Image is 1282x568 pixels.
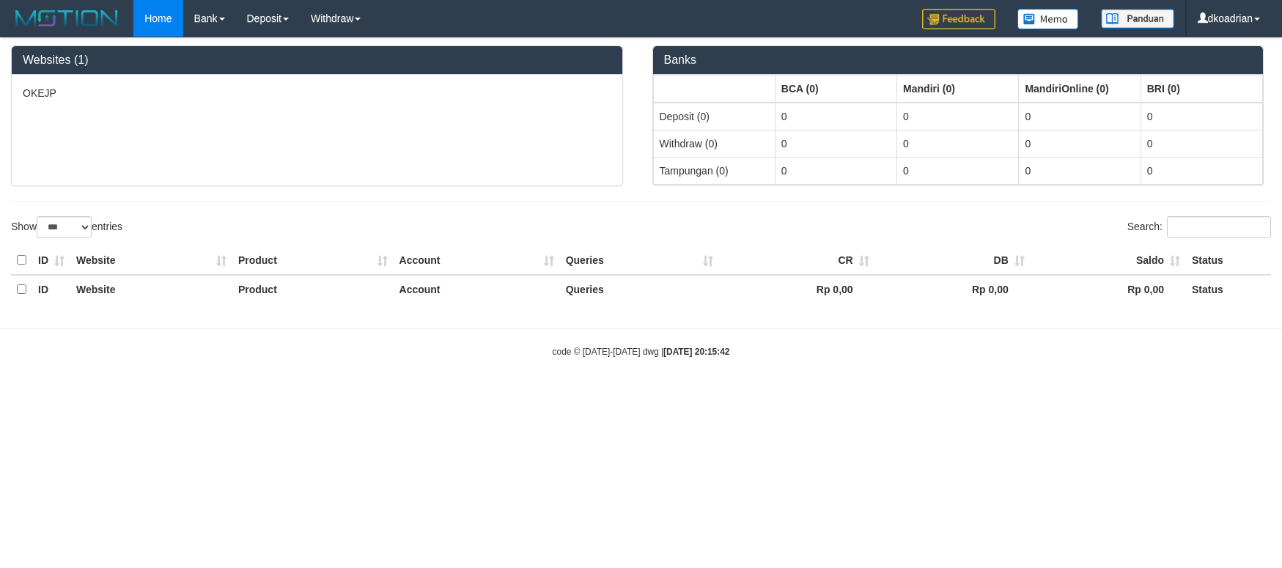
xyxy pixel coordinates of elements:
th: ID [32,246,70,275]
th: Group: activate to sort column ascending [1141,75,1262,103]
th: CR [719,246,874,275]
td: 0 [1019,130,1141,157]
img: MOTION_logo.png [11,7,122,29]
label: Search: [1127,216,1271,238]
td: Withdraw (0) [653,130,775,157]
td: 0 [1141,130,1262,157]
th: Rp 0,00 [875,275,1031,303]
th: Product [232,246,394,275]
td: 0 [775,103,896,130]
td: Tampungan (0) [653,157,775,184]
th: Queries [560,246,720,275]
th: Account [394,275,560,303]
select: Showentries [37,216,92,238]
small: code © [DATE]-[DATE] dwg | [553,347,730,357]
th: Group: activate to sort column ascending [653,75,775,103]
label: Show entries [11,216,122,238]
th: Group: activate to sort column ascending [775,75,896,103]
th: Status [1186,246,1271,275]
th: DB [875,246,1031,275]
th: Rp 0,00 [1031,275,1186,303]
img: Feedback.jpg [922,9,995,29]
th: Website [70,275,232,303]
td: 0 [897,103,1019,130]
td: 0 [1019,103,1141,130]
td: 0 [1141,103,1262,130]
th: Group: activate to sort column ascending [1019,75,1141,103]
strong: [DATE] 20:15:42 [663,347,729,357]
th: ID [32,275,70,303]
th: Account [394,246,560,275]
th: Status [1186,275,1271,303]
td: 0 [1141,157,1262,184]
td: 0 [897,130,1019,157]
td: 0 [775,130,896,157]
p: OKEJP [23,86,611,100]
th: Queries [560,275,720,303]
h3: Banks [664,54,1253,67]
td: 0 [1019,157,1141,184]
td: Deposit (0) [653,103,775,130]
th: Group: activate to sort column ascending [897,75,1019,103]
th: Website [70,246,232,275]
td: 0 [775,157,896,184]
th: Product [232,275,394,303]
img: Button%20Memo.svg [1017,9,1079,29]
td: 0 [897,157,1019,184]
th: Rp 0,00 [719,275,874,303]
h3: Websites (1) [23,54,611,67]
input: Search: [1167,216,1271,238]
th: Saldo [1031,246,1186,275]
img: panduan.png [1101,9,1174,29]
